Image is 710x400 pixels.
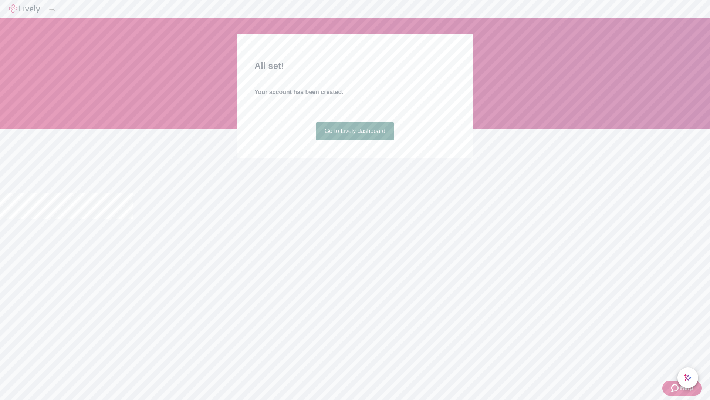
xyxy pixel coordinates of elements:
[316,122,395,140] a: Go to Lively dashboard
[677,367,698,388] button: chat
[254,88,456,97] h4: Your account has been created.
[671,384,680,393] svg: Zendesk support icon
[9,4,40,13] img: Lively
[254,59,456,73] h2: All set!
[680,384,693,393] span: Help
[49,9,55,11] button: Log out
[684,374,692,381] svg: Lively AI Assistant
[662,381,702,396] button: Zendesk support iconHelp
